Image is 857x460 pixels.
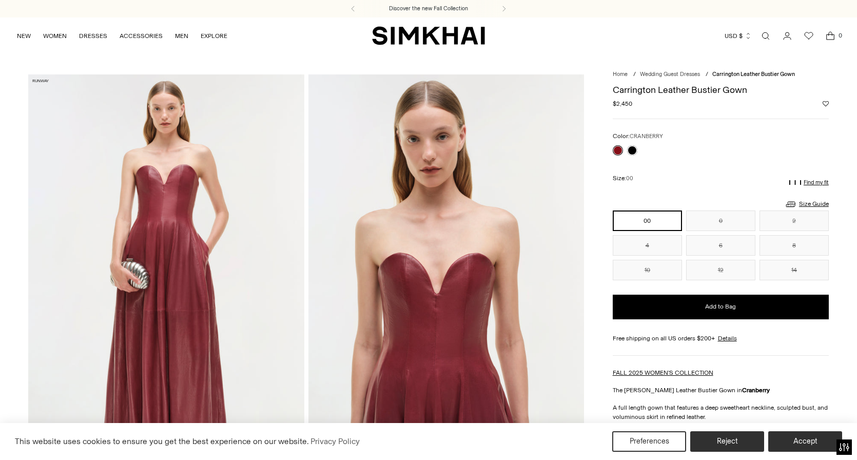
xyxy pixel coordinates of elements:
button: 10 [613,260,682,280]
button: 00 [613,210,682,231]
button: Add to Bag [613,295,829,319]
a: Go to the account page [777,26,797,46]
a: Details [718,334,737,343]
a: ACCESSORIES [120,25,163,47]
nav: breadcrumbs [613,70,829,79]
button: 12 [686,260,755,280]
button: Size & Fit [613,421,829,448]
a: Open search modal [755,26,776,46]
a: Open cart modal [820,26,841,46]
div: / [706,70,708,79]
button: 14 [759,260,829,280]
span: $2,450 [613,99,632,108]
label: Color: [613,131,663,141]
strong: Cranberry [742,387,770,394]
span: Add to Bag [705,302,736,311]
button: 4 [613,235,682,256]
h1: Carrington Leather Bustier Gown [613,85,829,94]
span: Carrington Leather Bustier Gown [712,71,795,78]
a: WOMEN [43,25,67,47]
label: Size: [613,174,633,183]
button: Preferences [612,431,686,452]
a: EXPLORE [201,25,227,47]
div: Free shipping on all US orders $200+ [613,334,829,343]
button: 0 [686,210,755,231]
a: Home [613,71,628,78]
button: 6 [686,235,755,256]
a: Size Guide [785,198,829,210]
span: 00 [626,175,633,182]
a: NEW [17,25,31,47]
p: A full length gown that features a deep sweetheart neckline, sculpted bust, and voluminous skirt ... [613,403,829,421]
div: / [633,70,636,79]
a: Wedding Guest Dresses [640,71,700,78]
span: This website uses cookies to ensure you get the best experience on our website. [15,436,309,446]
a: Privacy Policy (opens in a new tab) [309,434,361,449]
button: USD $ [725,25,752,47]
button: Accept [768,431,842,452]
a: DRESSES [79,25,107,47]
span: CRANBERRY [630,133,663,140]
span: 0 [835,31,845,40]
button: Add to Wishlist [823,101,829,107]
button: 8 [759,235,829,256]
button: Reject [690,431,764,452]
iframe: Sign Up via Text for Offers [8,421,103,452]
button: 2 [759,210,829,231]
a: SIMKHAI [372,26,485,46]
a: FALL 2025 WOMEN'S COLLECTION [613,369,713,376]
p: The [PERSON_NAME] Leather Bustier Gown in [613,386,829,395]
a: Wishlist [798,26,819,46]
a: MEN [175,25,188,47]
a: Discover the new Fall Collection [389,5,468,13]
